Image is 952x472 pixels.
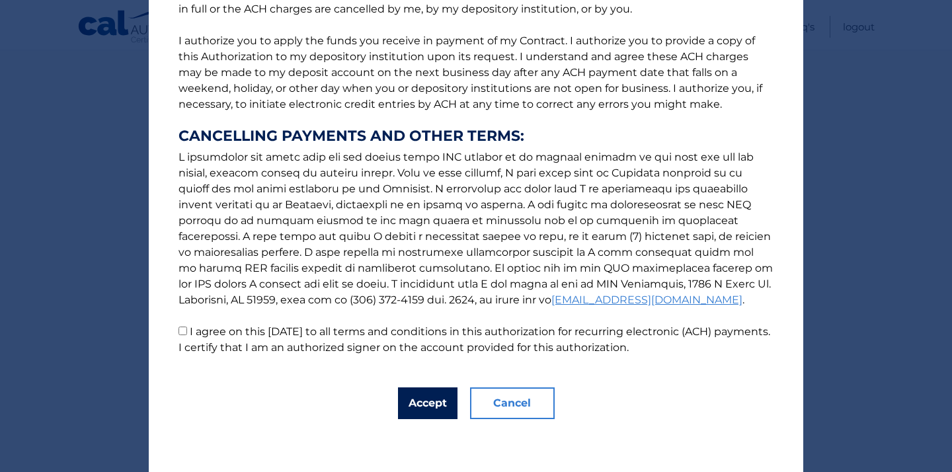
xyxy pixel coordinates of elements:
[178,325,770,354] label: I agree on this [DATE] to all terms and conditions in this authorization for recurring electronic...
[551,294,742,306] a: [EMAIL_ADDRESS][DOMAIN_NAME]
[398,387,457,419] button: Accept
[470,387,555,419] button: Cancel
[178,128,773,144] strong: CANCELLING PAYMENTS AND OTHER TERMS:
